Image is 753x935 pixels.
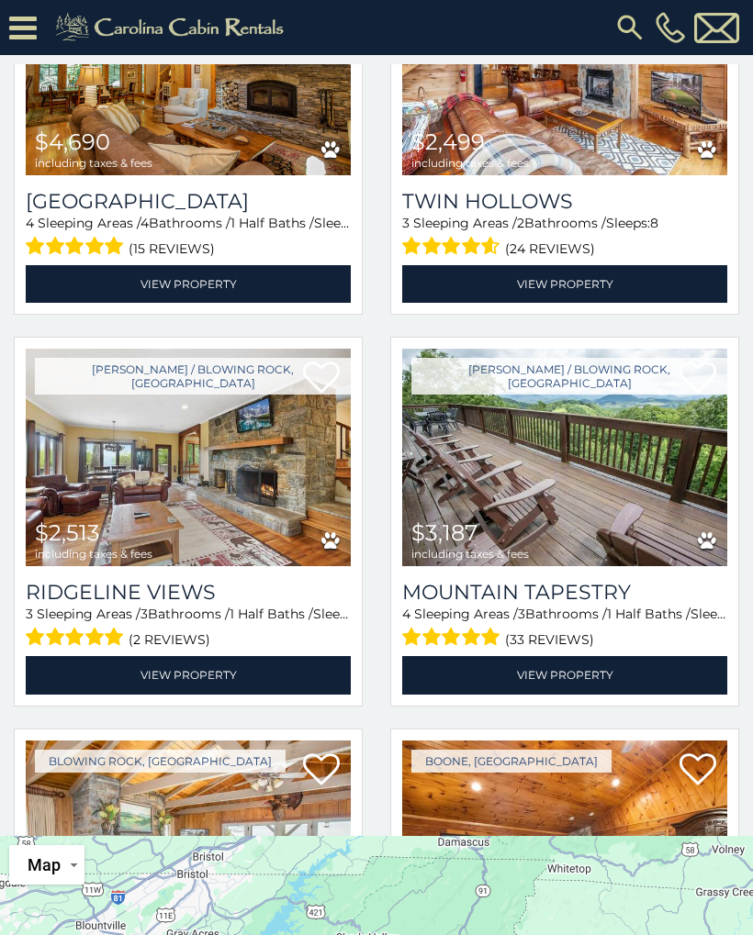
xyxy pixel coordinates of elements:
span: 3 [26,606,33,622]
span: 3 [140,606,148,622]
span: 2 [517,215,524,231]
div: Sleeping Areas / Bathrooms / Sleeps: [26,605,351,651]
span: $4,690 [35,128,110,155]
a: Ridgeline Views $2,513 including taxes & fees [26,349,351,566]
img: Khaki-logo.png [46,9,299,46]
span: Map [28,855,61,874]
a: Twin Hollows [402,189,727,214]
span: 4 [140,215,149,231]
span: (2 reviews) [129,628,210,651]
span: including taxes & fees [411,548,529,560]
span: 4 [402,606,410,622]
div: Sleeping Areas / Bathrooms / Sleeps: [26,214,351,261]
a: View Property [26,656,351,694]
h3: Mountain Song Lodge [26,189,351,214]
a: Mountain Tapestry $3,187 including taxes & fees [402,349,727,566]
img: Mountain Tapestry [402,349,727,566]
img: Ridgeline Views [26,349,351,566]
span: 8 [650,215,658,231]
span: 3 [402,215,410,231]
a: [GEOGRAPHIC_DATA] [26,189,351,214]
span: including taxes & fees [35,157,152,169]
a: View Property [26,265,351,303]
span: 1 Half Baths / [230,606,313,622]
img: search-regular.svg [613,11,646,44]
a: Mountain Tapestry [402,580,727,605]
a: Add to favorites [303,751,340,790]
a: Blowing Rock, [GEOGRAPHIC_DATA] [35,750,286,773]
span: 4 [26,215,34,231]
a: [PERSON_NAME] / Blowing Rock, [GEOGRAPHIC_DATA] [411,358,727,395]
span: 3 [518,606,525,622]
span: $2,513 [35,519,100,546]
a: Boone, [GEOGRAPHIC_DATA] [411,750,612,773]
div: Sleeping Areas / Bathrooms / Sleeps: [402,214,727,261]
a: [PERSON_NAME] / Blowing Rock, [GEOGRAPHIC_DATA] [35,358,351,395]
a: Ridgeline Views [26,580,351,605]
span: $3,187 [411,519,478,546]
span: $2,499 [411,128,485,155]
a: [PHONE_NUMBER] [651,12,690,43]
button: Change map style [9,845,84,885]
span: (33 reviews) [505,628,594,651]
span: including taxes & fees [35,548,152,560]
span: (24 reviews) [505,237,595,261]
span: 1 Half Baths / [230,215,314,231]
span: (15 reviews) [129,237,215,261]
a: View Property [402,656,727,694]
span: 1 Half Baths / [607,606,691,622]
a: Add to favorites [680,751,716,790]
div: Sleeping Areas / Bathrooms / Sleeps: [402,605,727,651]
a: View Property [402,265,727,303]
span: including taxes & fees [411,157,529,169]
